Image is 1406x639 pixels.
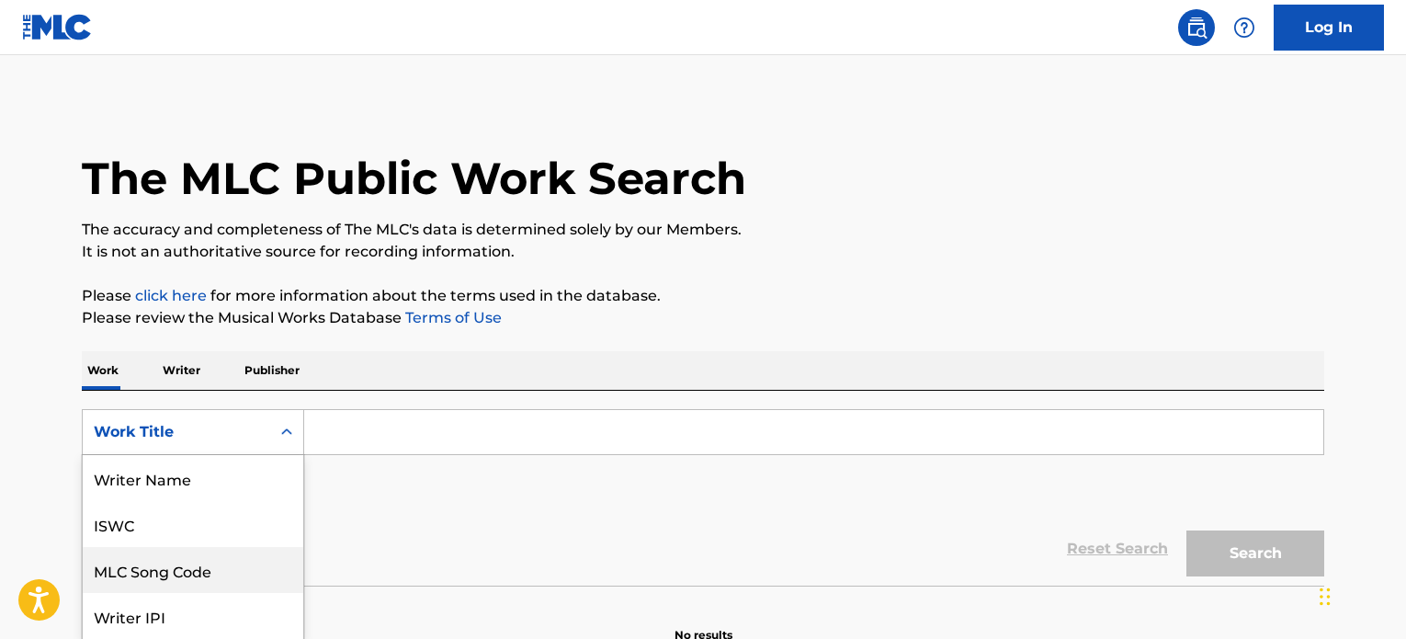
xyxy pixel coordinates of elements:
[83,593,303,639] div: Writer IPI
[83,547,303,593] div: MLC Song Code
[94,421,259,443] div: Work Title
[82,409,1324,586] form: Search Form
[402,309,502,326] a: Terms of Use
[82,285,1324,307] p: Please for more information about the terms used in the database.
[1274,5,1384,51] a: Log In
[135,287,207,304] a: click here
[82,241,1324,263] p: It is not an authoritative source for recording information.
[239,351,305,390] p: Publisher
[157,351,206,390] p: Writer
[1185,17,1208,39] img: search
[82,307,1324,329] p: Please review the Musical Works Database
[1320,569,1331,624] div: Drag
[82,151,746,206] h1: The MLC Public Work Search
[82,351,124,390] p: Work
[1226,9,1263,46] div: Help
[83,455,303,501] div: Writer Name
[1314,551,1406,639] iframe: Chat Widget
[1178,9,1215,46] a: Public Search
[1233,17,1255,39] img: help
[22,14,93,40] img: MLC Logo
[83,501,303,547] div: ISWC
[82,219,1324,241] p: The accuracy and completeness of The MLC's data is determined solely by our Members.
